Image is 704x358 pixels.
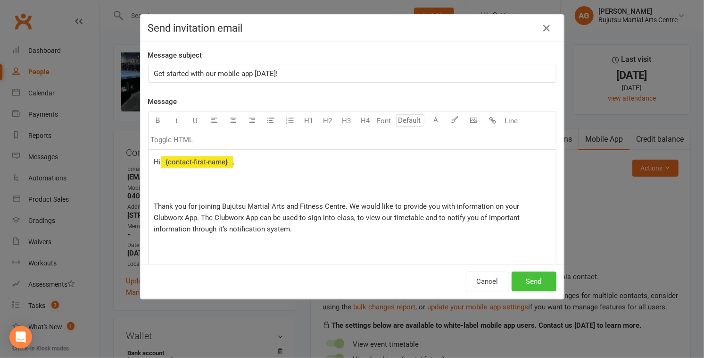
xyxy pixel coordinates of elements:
[148,22,556,34] h4: Send invitation email
[299,111,318,130] button: H1
[512,272,556,291] button: Send
[337,111,356,130] button: H3
[539,21,555,36] button: Close
[154,69,278,78] span: Get started with our mobile app [DATE]!
[356,111,375,130] button: H4
[466,272,509,291] button: Cancel
[427,111,446,130] button: A
[154,202,522,233] span: Thank you for joining Bujutsu Martial Arts and Fitness Centre. We would like to provide you with ...
[375,111,394,130] button: Font
[193,117,198,125] span: U
[318,111,337,130] button: H2
[396,114,424,127] input: Default
[502,111,521,130] button: Line
[233,158,234,166] span: ,
[148,96,177,107] label: Message
[9,326,32,349] div: Open Intercom Messenger
[186,111,205,130] button: U
[154,158,161,166] span: Hi
[149,130,196,149] button: Toggle HTML
[148,50,202,61] label: Message subject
